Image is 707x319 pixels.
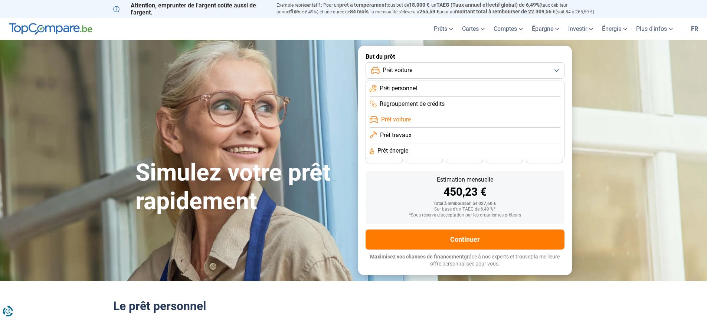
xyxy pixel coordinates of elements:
span: prêt à tempérament [339,2,386,8]
button: Continuer [366,230,564,250]
a: Épargne [527,18,564,40]
a: Cartes [458,18,489,40]
span: Maximisez vos chances de financement [370,254,464,260]
div: Sur base d'un TAEG de 6,49 %* [371,207,559,212]
a: fr [687,18,703,40]
p: Attention, emprunter de l'argent coûte aussi de l'argent. [113,2,268,16]
span: 48 mois [376,156,392,160]
span: fixe [290,9,299,14]
span: 18.000 € [409,2,429,8]
div: 450,23 € [371,186,559,198]
p: Exemple représentatif : Pour un tous but de , un (taux débiteur annuel de 6,49%) et une durée de ... [276,2,594,15]
div: Total à rembourser: 54 027,60 € [371,201,559,206]
a: Prêts [429,18,458,40]
a: Énergie [598,18,632,40]
h1: Simulez votre prêt rapidement [135,159,349,216]
p: grâce à nos experts et trouvez la meilleure offre personnalisée pour vous. [366,253,564,268]
span: 265,59 € [419,9,439,14]
span: montant total à rembourser de 22.309,56 € [455,9,556,14]
span: 30 mois [496,156,513,160]
span: Prêt travaux [380,131,412,139]
label: But du prêt [366,53,564,60]
span: Prêt voiture [383,66,412,74]
span: 36 mois [456,156,472,160]
img: TopCompare [9,23,92,35]
span: Prêt énergie [377,147,408,155]
span: Prêt voiture [381,115,411,124]
span: TAEG (Taux annuel effectif global) de 6,49% [436,2,540,8]
div: Estimation mensuelle [371,177,559,183]
a: Plus d'infos [632,18,677,40]
h2: Le prêt personnel [113,299,594,313]
span: 42 mois [416,156,432,160]
div: *Sous réserve d'acceptation par les organismes prêteurs [371,213,559,218]
a: Investir [564,18,598,40]
button: Prêt voiture [366,62,564,79]
span: Regroupement de crédits [380,100,445,108]
span: 24 mois [536,156,553,160]
a: Comptes [489,18,527,40]
span: Prêt personnel [380,84,417,92]
span: 84 mois [350,9,369,14]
